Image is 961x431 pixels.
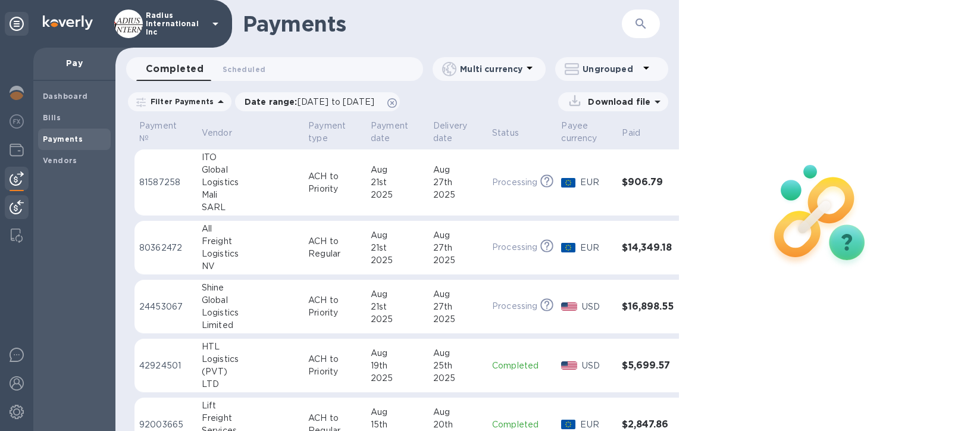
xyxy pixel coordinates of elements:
[202,399,299,412] div: Lift
[580,418,612,431] p: EUR
[561,361,577,370] img: USD
[371,313,424,326] div: 2025
[43,15,93,30] img: Logo
[433,254,483,267] div: 2025
[146,96,214,107] p: Filter Payments
[492,360,552,372] p: Completed
[492,418,552,431] p: Completed
[202,307,299,319] div: Logistics
[492,176,537,189] p: Processing
[433,120,467,145] p: Delivery date
[146,61,204,77] span: Completed
[308,353,361,378] p: ACH to Priority
[492,241,537,254] p: Processing
[582,301,612,313] p: USD
[371,229,424,242] div: Aug
[139,176,192,189] p: 81587258
[223,63,265,76] span: Scheduled
[433,120,483,145] span: Delivery date
[433,301,483,313] div: 27th
[202,164,299,176] div: Global
[433,176,483,189] div: 27th
[202,223,299,235] div: All
[139,418,192,431] p: 92003665
[371,360,424,372] div: 19th
[202,412,299,424] div: Freight
[139,301,192,313] p: 24453067
[561,302,577,311] img: USD
[622,177,678,188] h3: $906.79
[460,63,522,75] p: Multi currency
[202,282,299,294] div: Shine
[202,189,299,201] div: Mali
[492,127,534,139] span: Status
[433,229,483,242] div: Aug
[371,406,424,418] div: Aug
[433,347,483,360] div: Aug
[561,120,612,145] span: Payee currency
[583,96,650,108] p: Download file
[622,127,640,139] p: Paid
[371,176,424,189] div: 21st
[371,164,424,176] div: Aug
[139,120,192,145] span: Payment №
[202,341,299,353] div: HTL
[202,319,299,332] div: Limited
[43,135,83,143] b: Payments
[202,378,299,391] div: LTD
[622,301,678,313] h3: $16,898.55
[243,11,577,36] h1: Payments
[371,120,408,145] p: Payment date
[433,288,483,301] div: Aug
[492,127,519,139] p: Status
[43,92,88,101] b: Dashboard
[371,372,424,385] div: 2025
[492,300,537,313] p: Processing
[202,127,248,139] span: Vendor
[202,248,299,260] div: Logistics
[308,120,346,145] p: Payment type
[43,113,61,122] b: Bills
[202,235,299,248] div: Freight
[308,120,361,145] span: Payment type
[10,114,24,129] img: Foreign exchange
[583,63,639,75] p: Ungrouped
[202,366,299,378] div: (PVT)
[202,127,232,139] p: Vendor
[202,294,299,307] div: Global
[371,189,424,201] div: 2025
[43,156,77,165] b: Vendors
[433,313,483,326] div: 2025
[371,418,424,431] div: 15th
[202,353,299,366] div: Logistics
[433,242,483,254] div: 27th
[622,242,678,254] h3: $14,349.18
[580,176,612,189] p: EUR
[202,201,299,214] div: SARL
[139,242,192,254] p: 80362472
[371,120,424,145] span: Payment date
[245,96,380,108] p: Date range :
[371,242,424,254] div: 21st
[202,176,299,189] div: Logistics
[580,242,612,254] p: EUR
[5,12,29,36] div: Unpin categories
[371,347,424,360] div: Aug
[433,406,483,418] div: Aug
[371,301,424,313] div: 21st
[202,151,299,164] div: ITO
[433,360,483,372] div: 25th
[433,164,483,176] div: Aug
[622,360,678,371] h3: $5,699.57
[43,57,106,69] p: Pay
[371,254,424,267] div: 2025
[139,360,192,372] p: 42924501
[433,418,483,431] div: 20th
[622,127,656,139] span: Paid
[582,360,612,372] p: USD
[433,372,483,385] div: 2025
[202,260,299,273] div: NV
[235,92,400,111] div: Date range:[DATE] to [DATE]
[146,11,205,36] p: Radius International Inc
[298,97,374,107] span: [DATE] to [DATE]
